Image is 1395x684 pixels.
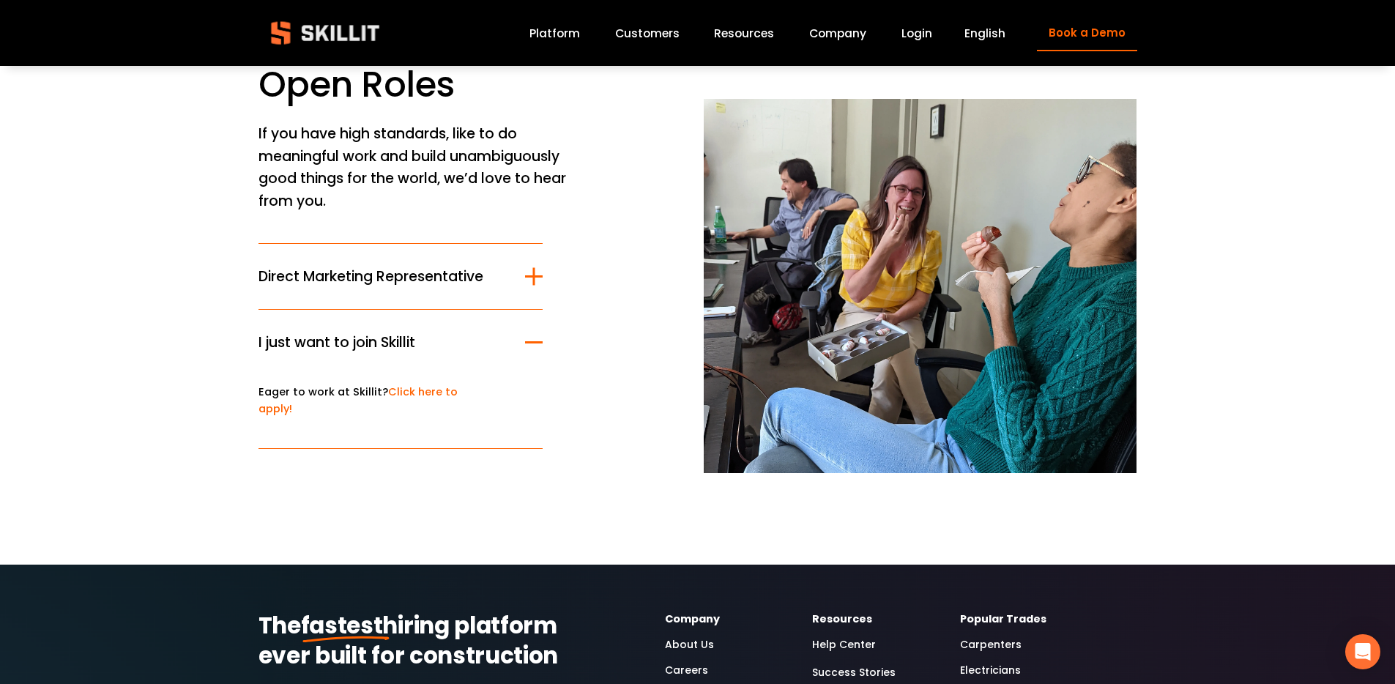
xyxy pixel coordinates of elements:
button: Direct Marketing Representative [258,244,543,309]
a: Help Center [812,636,876,653]
a: Company [809,23,866,43]
span: Direct Marketing Representative [258,266,526,287]
span: Resources [714,25,774,42]
p: Eager to work at Skillit? [258,384,478,417]
a: Careers [665,662,708,679]
h1: Open Roles [258,63,691,106]
span: English [964,25,1005,42]
a: Platform [529,23,580,43]
img: Skillit [258,11,392,55]
a: Success Stories [812,663,896,683]
strong: hiring platform ever built for construction [258,609,562,672]
div: Open Intercom Messenger [1345,634,1380,669]
a: Book a Demo [1037,15,1137,51]
strong: fastest [301,609,383,642]
p: If you have high standards, like to do meaningful work and build unambiguously good things for th... [258,123,580,213]
a: folder dropdown [714,23,774,43]
a: Carpenters [960,636,1022,653]
strong: Company [665,611,720,626]
div: language picker [964,23,1005,43]
a: Customers [615,23,680,43]
strong: The [258,609,301,642]
button: I just want to join Skillit [258,310,543,375]
a: Click here to apply! [258,384,458,416]
a: About Us [665,636,714,653]
a: Login [901,23,932,43]
div: I just want to join Skillit [258,375,543,448]
a: Electricians [960,662,1021,679]
strong: Popular Trades [960,611,1046,626]
span: I just want to join Skillit [258,332,526,353]
strong: Resources [812,611,872,626]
